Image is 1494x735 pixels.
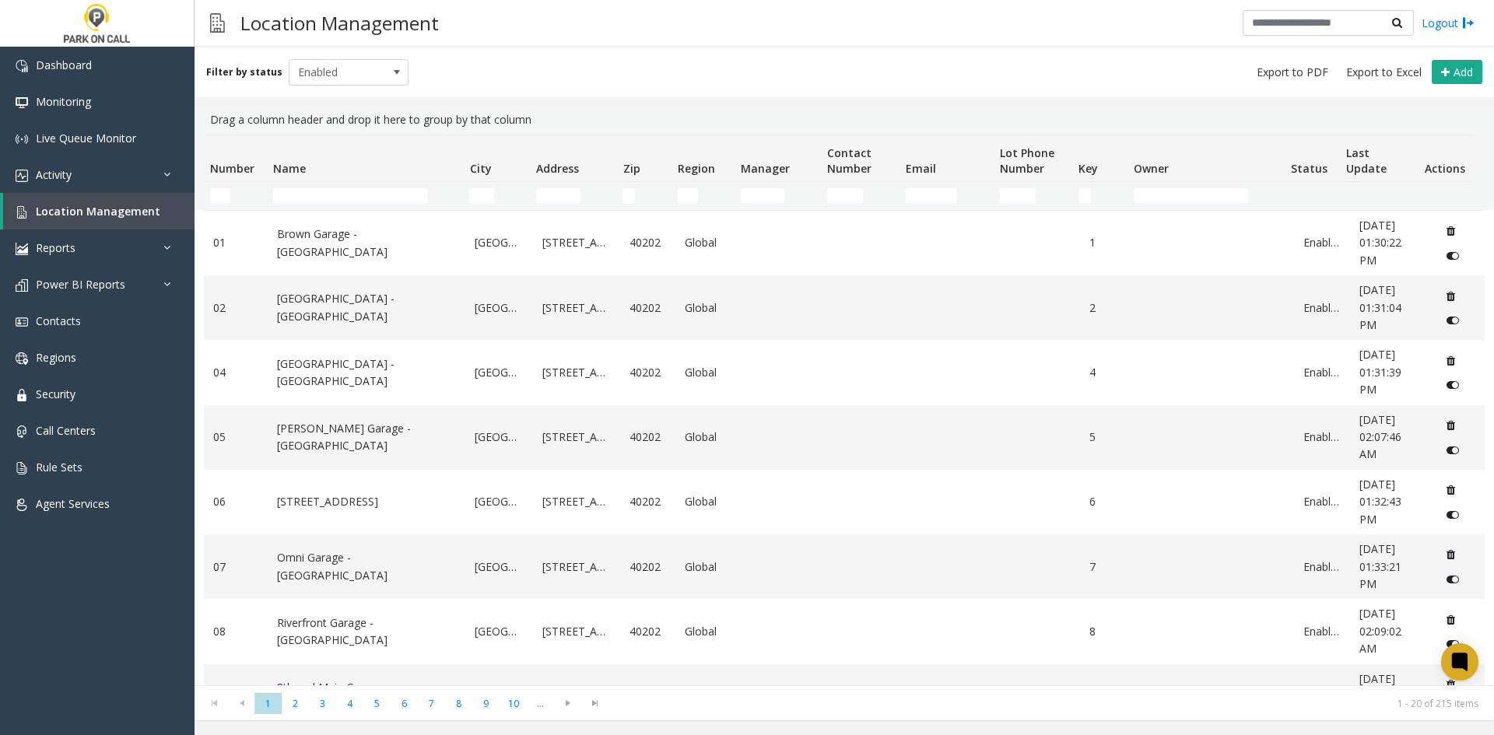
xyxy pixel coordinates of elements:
img: 'icon' [16,279,28,292]
span: Address [536,161,579,176]
button: Export to PDF [1250,61,1334,83]
a: 01 [213,234,258,251]
button: Disable [1439,567,1468,592]
td: Lot Phone Number Filter [994,182,1072,210]
input: Name Filter [273,188,427,204]
a: [GEOGRAPHIC_DATA] - [GEOGRAPHIC_DATA] [277,290,457,325]
td: Owner Filter [1128,182,1285,210]
td: Name Filter [267,182,463,210]
span: Go to the last page [584,697,605,709]
td: Status Filter [1285,182,1340,210]
a: 4 [1089,364,1126,381]
span: Reports [36,240,75,255]
td: Number Filter [204,182,267,210]
a: Global [685,558,730,576]
a: [DATE] 01:33:21 PM [1359,541,1420,593]
a: [DATE] 01:33:05 PM [1359,670,1420,723]
input: Zip Filter [622,188,635,204]
a: [GEOGRAPHIC_DATA] [475,299,524,317]
span: City [470,161,492,176]
a: Location Management [3,193,195,229]
h3: Location Management [233,4,447,42]
img: 'icon' [16,243,28,255]
a: 05 [213,429,258,446]
a: 40202 [630,299,666,317]
a: Enabled [1303,493,1340,510]
a: [STREET_ADDRESS] [542,558,611,576]
td: Actions Filter [1418,182,1473,210]
a: 6 [1089,493,1126,510]
th: Actions [1418,135,1473,182]
a: 2 [1089,299,1126,317]
img: 'icon' [16,60,28,72]
td: Address Filter [530,182,616,210]
span: Go to the next page [554,692,581,714]
span: Add [1454,65,1473,79]
a: Logout [1422,15,1475,31]
a: Enabled [1303,558,1340,576]
span: Page 3 [309,693,336,714]
span: Go to the last page [581,692,608,714]
a: 40202 [630,429,666,446]
a: [GEOGRAPHIC_DATA] - [GEOGRAPHIC_DATA] [277,355,457,390]
span: Email [906,161,936,176]
img: 'icon' [16,206,28,219]
button: Delete [1439,672,1464,697]
a: Global [685,493,730,510]
a: Brown Garage - [GEOGRAPHIC_DATA] [277,226,457,261]
button: Delete [1439,413,1464,438]
span: Number [210,161,254,176]
input: Region Filter [678,188,698,204]
span: Page 9 [472,693,500,714]
a: 06 [213,493,258,510]
img: logout [1462,15,1475,31]
a: [DATE] 01:32:43 PM [1359,476,1420,528]
button: Delete [1439,348,1464,373]
input: City Filter [469,188,493,204]
img: 'icon' [16,462,28,474]
kendo-pager-info: 1 - 20 of 215 items [618,697,1478,710]
span: Go to the next page [557,697,578,709]
img: 'icon' [16,170,28,182]
input: Address Filter [536,188,580,204]
a: [GEOGRAPHIC_DATA] [475,364,524,381]
td: Zip Filter [616,182,672,210]
a: 40202 [630,493,666,510]
span: Page 1 [254,693,282,714]
button: Delete [1439,607,1464,632]
a: [DATE] 02:07:46 AM [1359,411,1420,464]
span: Live Queue Monitor [36,131,136,145]
a: Global [685,429,730,446]
span: [DATE] 01:33:05 PM [1359,671,1401,721]
a: [GEOGRAPHIC_DATA] [475,623,524,640]
a: 5 [1089,429,1126,446]
span: [DATE] 02:09:02 AM [1359,606,1401,656]
button: Disable [1439,437,1468,462]
a: Enabled [1303,364,1340,381]
span: Call Centers [36,423,96,438]
a: [STREET_ADDRESS] [542,299,611,317]
span: [DATE] 01:31:04 PM [1359,282,1401,332]
a: 7 [1089,558,1126,576]
a: 40202 [630,234,666,251]
input: Email Filter [906,188,958,204]
span: [DATE] 02:07:46 AM [1359,412,1401,462]
span: Page 5 [363,693,391,714]
button: Delete [1439,478,1464,502]
td: City Filter [463,182,530,210]
a: [STREET_ADDRESS] [542,623,611,640]
a: 04 [213,364,258,381]
span: Owner [1134,161,1169,176]
img: 'icon' [16,389,28,401]
a: Global [685,364,730,381]
div: Data table [195,135,1494,685]
span: Page 10 [500,693,527,714]
span: Page 11 [527,693,554,714]
span: Activity [36,167,72,182]
input: Manager Filter [741,188,785,204]
input: Contact Number Filter [827,188,864,204]
span: Dashboard [36,58,92,72]
a: Enabled [1303,429,1340,446]
span: Manager [741,161,790,176]
span: Page 7 [418,693,445,714]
